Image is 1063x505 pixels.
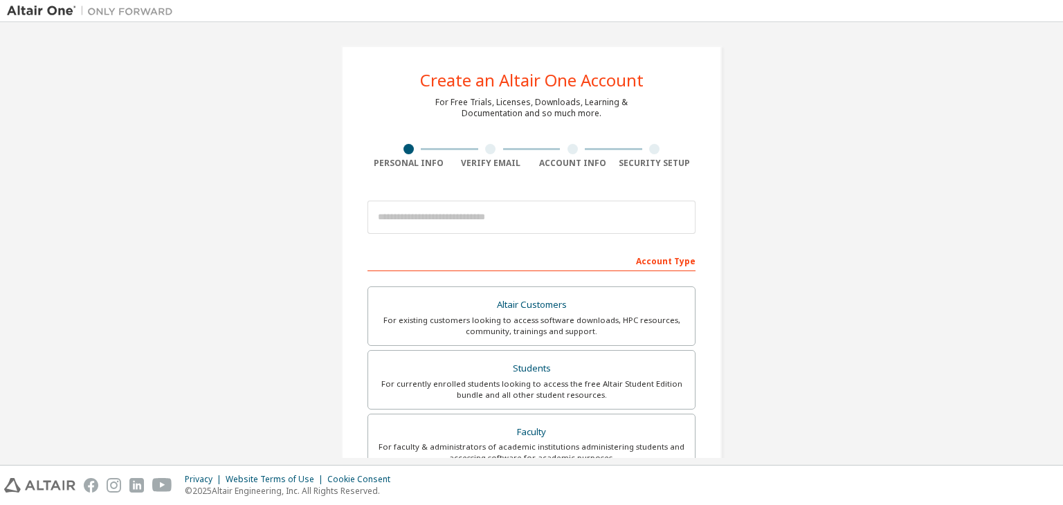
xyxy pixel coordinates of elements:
div: Personal Info [367,158,450,169]
div: Account Type [367,249,696,271]
div: Cookie Consent [327,474,399,485]
div: Altair Customers [376,295,687,315]
div: Privacy [185,474,226,485]
img: instagram.svg [107,478,121,493]
div: Website Terms of Use [226,474,327,485]
div: For Free Trials, Licenses, Downloads, Learning & Documentation and so much more. [435,97,628,119]
div: Security Setup [614,158,696,169]
div: For currently enrolled students looking to access the free Altair Student Edition bundle and all ... [376,378,687,401]
div: Faculty [376,423,687,442]
img: Altair One [7,4,180,18]
div: Account Info [531,158,614,169]
div: Verify Email [450,158,532,169]
p: © 2025 Altair Engineering, Inc. All Rights Reserved. [185,485,399,497]
div: For existing customers looking to access software downloads, HPC resources, community, trainings ... [376,315,687,337]
div: Students [376,359,687,378]
img: linkedin.svg [129,478,144,493]
img: altair_logo.svg [4,478,75,493]
img: facebook.svg [84,478,98,493]
div: Create an Altair One Account [420,72,644,89]
img: youtube.svg [152,478,172,493]
div: For faculty & administrators of academic institutions administering students and accessing softwa... [376,441,687,463]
